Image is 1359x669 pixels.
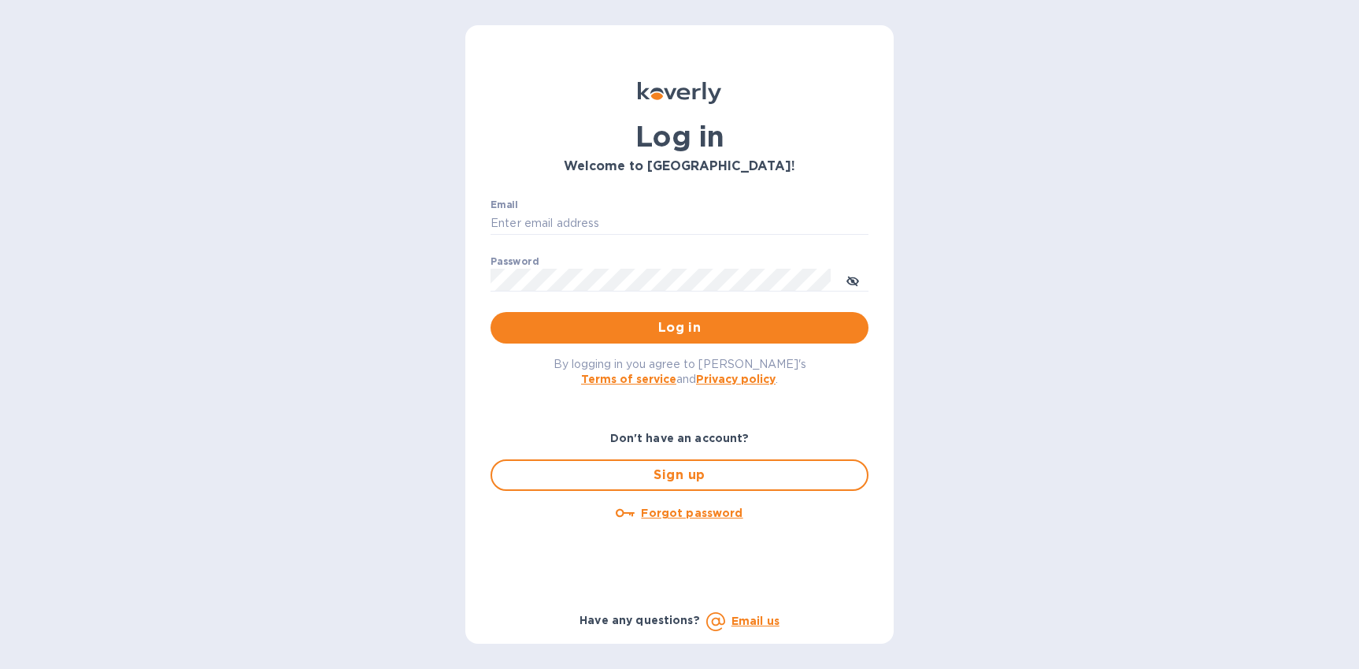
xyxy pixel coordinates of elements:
a: Email us [731,615,779,627]
span: Log in [503,318,856,337]
label: Password [491,257,539,266]
h3: Welcome to [GEOGRAPHIC_DATA]! [491,159,868,174]
a: Terms of service [581,373,676,385]
input: Enter email address [491,212,868,236]
img: Koverly [638,82,721,104]
a: Privacy policy [696,373,776,385]
u: Forgot password [641,507,742,519]
span: Sign up [505,466,854,485]
label: Email [491,200,518,210]
button: toggle password visibility [837,264,868,295]
button: Sign up [491,459,868,491]
span: By logging in you agree to [PERSON_NAME]'s and . [554,358,806,385]
button: Log in [491,312,868,344]
h1: Log in [491,120,868,153]
b: Have any questions? [580,614,700,626]
b: Don't have an account? [610,432,750,444]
